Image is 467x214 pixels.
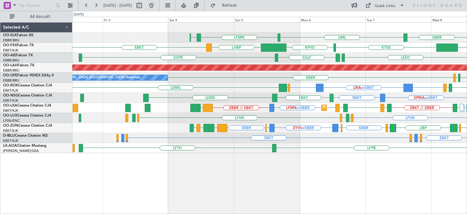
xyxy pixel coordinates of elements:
div: [DATE] [74,12,84,17]
a: OO-ZUNCessna Citation CJ4 [3,124,52,128]
a: EBKT/KJK [3,98,18,103]
a: OO-GPEFalcon 900EX EASy II [3,74,54,77]
div: Fri 3 [102,17,168,22]
div: Mon 6 [300,17,365,22]
div: Tue 7 [365,17,431,22]
a: EBBR/BRU [3,58,19,63]
a: OO-NSGCessna Citation CJ4 [3,94,52,97]
div: Sat 4 [168,17,234,22]
span: OO-ELK [3,33,17,37]
a: EBKT/KJK [3,48,18,53]
div: Quick Links [375,3,395,9]
span: All Aircraft [16,15,64,19]
span: OO-LUX [3,114,17,118]
span: OO-AIE [3,54,16,57]
a: OO-ELKFalcon 8X [3,33,33,37]
a: EBKT/KJK [3,108,18,113]
a: OO-ROKCessna Citation CJ4 [3,84,52,87]
a: OO-AIEFalcon 7X [3,54,33,57]
a: EBBR/BRU [3,78,19,83]
span: Refresh [217,3,242,8]
span: OO-ROK [3,84,18,87]
a: OO-LXACessna Citation CJ4 [3,104,51,107]
a: OO-FSXFalcon 7X [3,44,34,47]
span: OO-ZUN [3,124,18,128]
button: Quick Links [362,1,407,10]
span: D-IBLU [3,134,15,138]
span: OO-LAH [3,64,18,67]
input: Trip Number [19,1,54,10]
span: OO-NSG [3,94,18,97]
span: OO-LXA [3,104,17,107]
a: EBKT/KJK [3,128,18,133]
a: EBBR/BRU [3,38,19,43]
a: [PERSON_NAME]/QSA [3,149,39,153]
button: All Aircraft [7,12,66,22]
a: OO-LUXCessna Citation CJ4 [3,114,51,118]
a: D-IBLUCessna Citation M2 [3,134,48,138]
a: EBKT/KJK [3,139,18,143]
a: LX-AOACitation Mustang [3,144,47,148]
a: LFSN/ENC [3,118,20,123]
span: [DATE] - [DATE] [103,3,132,8]
div: No Crew [GEOGRAPHIC_DATA] ([GEOGRAPHIC_DATA] National) [38,73,140,82]
a: EBKT/KJK [3,88,18,93]
div: Planned Maint Kortrijk-[GEOGRAPHIC_DATA] [323,103,394,112]
span: LX-AOA [3,144,17,148]
span: OO-FSX [3,44,17,47]
a: EBBR/BRU [3,68,19,73]
span: OO-GPE [3,74,17,77]
a: OO-LAHFalcon 7X [3,64,34,67]
div: Sun 5 [234,17,299,22]
button: Refresh [208,1,244,10]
